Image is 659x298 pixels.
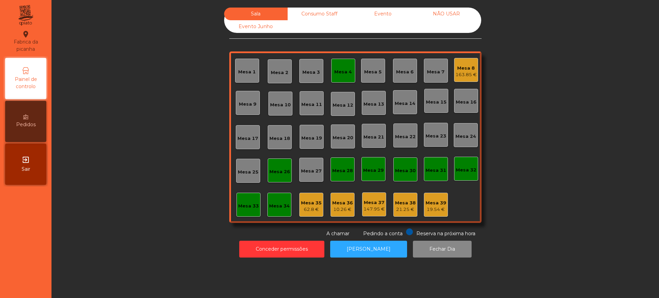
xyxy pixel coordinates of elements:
div: Mesa 10 [270,102,291,108]
div: Mesa 1 [238,69,256,75]
div: Mesa 31 [426,167,446,174]
div: Mesa 26 [269,168,290,175]
div: Mesa 36 [332,200,353,206]
div: Evento [351,8,415,20]
div: Mesa 19 [301,135,322,142]
span: A chamar [326,230,349,237]
div: Mesa 32 [456,167,476,174]
span: Reserva na próxima hora [416,230,475,237]
div: Mesa 35 [301,200,322,206]
div: 21.25 € [395,206,416,213]
div: Mesa 37 [363,199,385,206]
div: Mesa 7 [427,69,444,75]
button: Fechar Dia [413,241,472,258]
span: Painel de controlo [7,76,45,90]
div: Fabrica da picanha [5,30,46,53]
div: Sala [224,8,288,20]
div: Mesa 12 [333,102,353,109]
div: Consumo Staff [288,8,351,20]
div: Mesa 27 [301,168,322,175]
div: Mesa 15 [426,99,447,106]
span: Pedindo a conta [363,230,403,237]
div: Mesa 24 [455,133,476,140]
div: Mesa 2 [271,69,288,76]
div: 163.85 € [455,71,477,78]
div: Mesa 3 [302,69,320,76]
div: Mesa 29 [363,167,384,174]
button: [PERSON_NAME] [330,241,407,258]
div: Mesa 4 [334,69,352,75]
div: Mesa 39 [426,200,446,206]
span: Sair [22,166,30,173]
div: Mesa 25 [238,169,258,176]
img: qpiato [17,3,34,27]
div: Mesa 16 [456,99,476,106]
div: 147.95 € [363,206,385,213]
div: Mesa 34 [269,203,290,210]
div: Mesa 21 [363,134,384,141]
div: Mesa 28 [332,167,353,174]
div: Mesa 30 [395,167,416,174]
div: Evento Junho [224,20,288,33]
button: Conceder permissões [239,241,324,258]
i: exit_to_app [22,156,30,164]
div: Mesa 22 [395,133,416,140]
div: Mesa 17 [238,135,258,142]
div: Mesa 6 [396,69,414,75]
div: Mesa 20 [333,134,353,141]
div: Mesa 18 [269,135,290,142]
div: Mesa 13 [363,101,384,108]
div: 19.54 € [426,206,446,213]
i: location_on [22,30,30,38]
div: Mesa 11 [301,101,322,108]
div: Mesa 9 [239,101,256,108]
div: Mesa 5 [364,69,382,75]
div: Mesa 23 [426,133,446,140]
div: Mesa 38 [395,200,416,206]
span: Pedidos [16,121,36,128]
div: Mesa 14 [395,100,415,107]
div: 10.26 € [332,206,353,213]
div: 62.8 € [301,206,322,213]
div: Mesa 8 [455,65,477,72]
div: NÃO USAR [415,8,478,20]
div: Mesa 33 [238,203,259,210]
